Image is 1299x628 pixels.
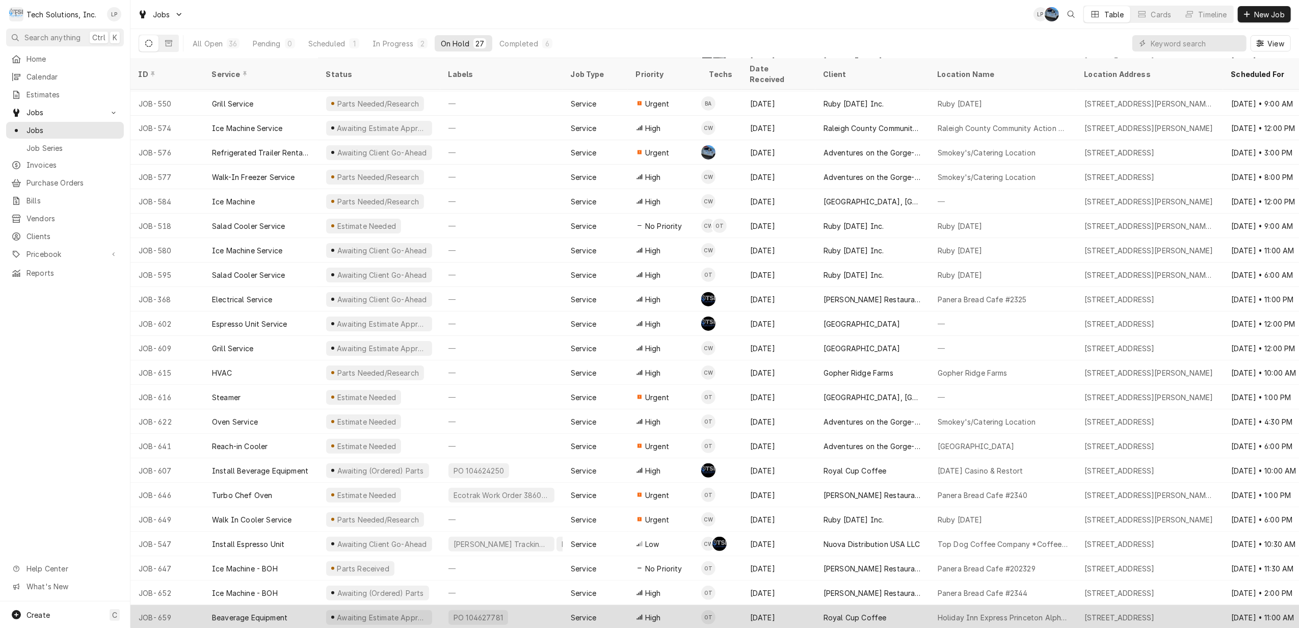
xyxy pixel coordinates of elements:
[212,123,282,134] div: Ice Machine Service
[212,147,310,158] div: Refrigerated Trailer Rental 7x16
[1084,123,1213,134] div: [STREET_ADDRESS][PERSON_NAME]
[6,68,124,85] a: Calendar
[938,221,983,231] div: Ruby [DATE]
[26,71,119,82] span: Calendar
[1084,245,1213,256] div: [STREET_ADDRESS][PERSON_NAME]
[571,319,596,329] div: Service
[1084,196,1213,207] div: [STREET_ADDRESS][PERSON_NAME]
[571,69,620,80] div: Job Type
[1084,465,1155,476] div: [STREET_ADDRESS]
[571,172,596,182] div: Service
[1063,6,1079,22] button: Open search
[571,465,596,476] div: Service
[1084,221,1215,231] div: [STREET_ADDRESS][PERSON_NAME][PERSON_NAME]
[1084,368,1213,378] div: [STREET_ADDRESS][PERSON_NAME]
[938,368,1008,378] div: Gopher Ridge Farms
[742,214,815,238] div: [DATE]
[742,165,815,189] div: [DATE]
[645,343,661,354] span: High
[130,287,204,311] div: JOB-368
[742,458,815,483] div: [DATE]
[448,69,554,80] div: Labels
[742,238,815,263] div: [DATE]
[701,219,715,233] div: CW
[336,368,420,378] div: Parts Needed/Research
[742,311,815,336] div: [DATE]
[938,441,1015,452] div: [GEOGRAPHIC_DATA]
[701,317,715,331] div: Austin Fox's Avatar
[1151,35,1241,51] input: Keyword search
[440,238,563,263] div: —
[742,483,815,507] div: [DATE]
[212,270,285,280] div: Salad Cooler Service
[742,360,815,385] div: [DATE]
[26,268,119,278] span: Reports
[824,69,919,80] div: Client
[645,441,669,452] span: Urgent
[212,416,258,427] div: Oven Service
[440,311,563,336] div: —
[645,245,661,256] span: High
[742,189,815,214] div: [DATE]
[701,121,715,135] div: Coleton Wallace's Avatar
[6,140,124,156] a: Job Series
[571,343,596,354] div: Service
[1084,392,1213,403] div: [STREET_ADDRESS][PERSON_NAME]
[6,50,124,67] a: Home
[701,170,715,184] div: Coleton Wallace's Avatar
[336,123,428,134] div: Awaiting Estimate Approval
[440,116,563,140] div: —
[701,96,715,111] div: Brian Alexander's Avatar
[645,319,661,329] span: High
[742,409,815,434] div: [DATE]
[336,147,428,158] div: Awaiting Client Go-Ahead
[6,265,124,281] a: Reports
[701,194,715,208] div: Coleton Wallace's Avatar
[212,441,268,452] div: Reach-in Cooler
[742,336,815,360] div: [DATE]
[645,392,669,403] span: Urgent
[130,91,204,116] div: JOB-550
[1251,35,1291,51] button: View
[441,38,469,49] div: On Hold
[938,98,983,109] div: Ruby [DATE]
[938,465,1023,476] div: [DATE] Casino & Restort
[1084,98,1215,109] div: [STREET_ADDRESS][PERSON_NAME][PERSON_NAME]
[26,9,96,20] div: Tech Solutions, Inc.
[742,116,815,140] div: [DATE]
[1199,9,1227,20] div: Timeline
[212,221,285,231] div: Salad Cooler Service
[6,192,124,209] a: Bills
[26,213,119,224] span: Vendors
[824,465,887,476] div: Royal Cup Coffee
[26,581,118,592] span: What's New
[824,123,921,134] div: Raleigh County Community Action Association
[336,221,397,231] div: Estimate Needed
[742,287,815,311] div: [DATE]
[440,91,563,116] div: —
[824,319,900,329] div: [GEOGRAPHIC_DATA]
[709,69,734,80] div: Techs
[26,249,103,259] span: Pricebook
[701,488,715,502] div: OT
[6,246,124,263] a: Go to Pricebook
[938,270,983,280] div: Ruby [DATE]
[571,416,596,427] div: Service
[742,91,815,116] div: [DATE]
[308,38,345,49] div: Scheduled
[938,172,1036,182] div: Smokey's/Catering Location
[742,434,815,458] div: [DATE]
[701,390,715,404] div: Otis Tooley's Avatar
[742,385,815,409] div: [DATE]
[701,365,715,380] div: Coleton Wallace's Avatar
[1084,343,1155,354] div: [STREET_ADDRESS]
[287,38,293,49] div: 0
[645,196,661,207] span: High
[336,319,428,329] div: Awaiting Estimate Approval
[6,560,124,577] a: Go to Help Center
[701,96,715,111] div: BA
[645,465,661,476] span: High
[824,147,921,158] div: Adventures on the Gorge-Aramark Destinations
[130,336,204,360] div: JOB-609
[453,465,505,476] div: PO 104624250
